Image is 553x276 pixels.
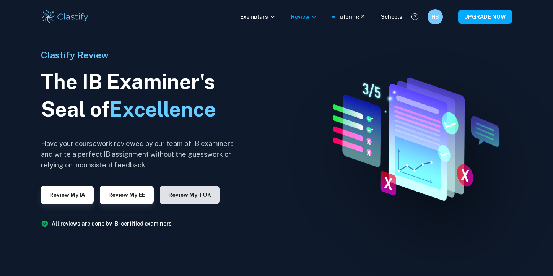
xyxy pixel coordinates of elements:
h6: Have your coursework reviewed by our team of IB examiners and write a perfect IB assignment witho... [41,138,240,170]
a: Tutoring [336,13,366,21]
h6: Clastify Review [41,48,240,62]
button: UPGRADE NOW [458,10,512,24]
a: Schools [381,13,402,21]
button: Review my TOK [160,186,220,204]
button: Review my EE [100,186,154,204]
img: Clastify logo [41,9,89,24]
a: All reviews are done by IB-certified examiners [52,221,172,227]
h1: The IB Examiner's Seal of [41,68,240,123]
span: Excellence [109,97,216,121]
p: Exemplars [240,13,276,21]
button: Help and Feedback [408,10,421,23]
img: IA Review hero [317,72,509,205]
button: Review my IA [41,186,94,204]
button: HS [428,9,443,24]
p: Review [291,13,317,21]
h6: HS [431,13,440,21]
